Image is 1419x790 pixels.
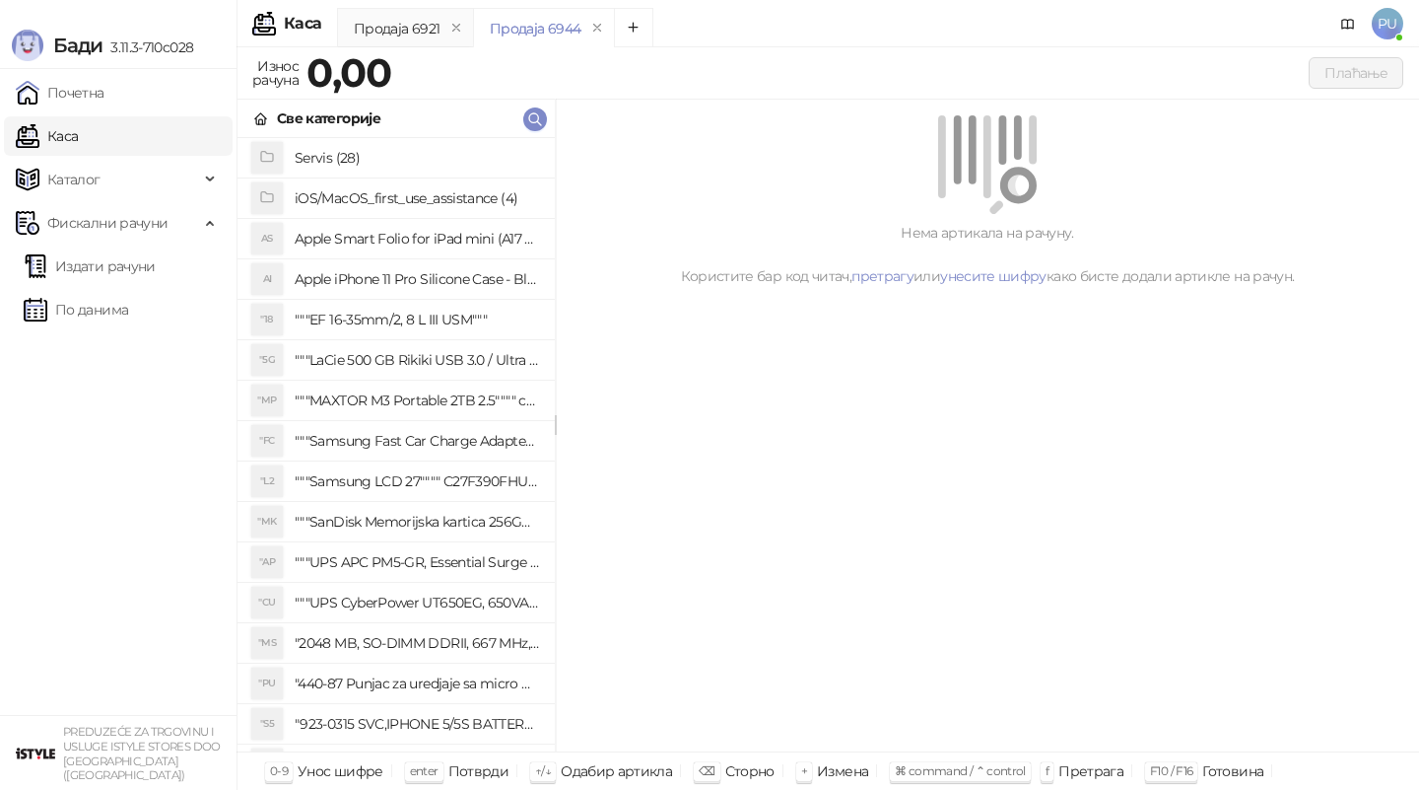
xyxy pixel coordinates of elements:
span: 3.11.3-710c028 [102,38,193,56]
h4: "923-0315 SVC,IPHONE 5/5S BATTERY REMOVAL TRAY Držač za iPhone sa kojim se otvara display [295,708,539,740]
div: Одабир артикла [561,758,672,784]
div: Сторно [725,758,775,784]
a: претрагу [851,267,913,285]
strong: 0,00 [306,48,391,97]
h4: "2048 MB, SO-DIMM DDRII, 667 MHz, Napajanje 1,8 0,1 V, Latencija CL5" [295,627,539,659]
div: "S5 [251,708,283,740]
div: Продаја 6944 [490,18,580,39]
h4: Apple iPhone 11 Pro Silicone Case - Black [295,263,539,295]
h4: """MAXTOR M3 Portable 2TB 2.5"""" crni eksterni hard disk HX-M201TCB/GM""" [295,385,539,416]
span: ↑/↓ [535,763,551,778]
div: Каса [284,16,321,32]
a: По данима [24,290,128,329]
span: f [1046,763,1048,778]
div: AI [251,263,283,295]
div: Потврди [448,758,509,784]
button: remove [584,20,610,36]
div: Износ рачуна [248,53,303,93]
a: Издати рачуни [24,247,156,286]
span: ⌘ command / ⌃ control [895,763,1026,778]
div: Нема артикала на рачуну. Користите бар код читач, или како бисте додали артикле на рачун. [579,222,1395,287]
h4: """SanDisk Memorijska kartica 256GB microSDXC sa SD adapterom SDSQXA1-256G-GN6MA - Extreme PLUS, ... [295,506,539,538]
span: ⌫ [699,763,714,778]
span: F10 / F16 [1150,763,1192,778]
div: "L2 [251,466,283,497]
button: Add tab [614,8,653,47]
h4: """Samsung LCD 27"""" C27F390FHUXEN""" [295,466,539,497]
h4: """Samsung Fast Car Charge Adapter, brzi auto punja_, boja crna""" [295,425,539,457]
div: Продаја 6921 [354,18,439,39]
div: Готовина [1202,758,1263,784]
span: Бади [53,34,102,57]
img: 64x64-companyLogo-77b92cf4-9946-4f36-9751-bf7bb5fd2c7d.png [16,734,55,773]
div: "MK [251,506,283,538]
h4: """UPS CyberPower UT650EG, 650VA/360W , line-int., s_uko, desktop""" [295,587,539,618]
a: унесите шифру [940,267,1047,285]
div: "MS [251,627,283,659]
div: "5G [251,344,283,376]
div: "AP [251,546,283,578]
div: AS [251,223,283,254]
h4: """UPS APC PM5-GR, Essential Surge Arrest,5 utic_nica""" [295,546,539,578]
div: "FC [251,425,283,457]
div: "PU [251,668,283,699]
div: grid [237,138,555,752]
div: Све категорије [277,108,380,129]
a: Почетна [16,73,104,112]
h4: """EF 16-35mm/2, 8 L III USM""" [295,304,539,335]
small: PREDUZEĆE ZA TRGOVINU I USLUGE ISTYLE STORES DOO [GEOGRAPHIC_DATA] ([GEOGRAPHIC_DATA]) [63,725,221,782]
div: "MP [251,385,283,416]
button: Плаћање [1309,57,1403,89]
span: Фискални рачуни [47,203,168,243]
h4: Servis (28) [295,142,539,174]
h4: """LaCie 500 GB Rikiki USB 3.0 / Ultra Compact & Resistant aluminum / USB 3.0 / 2.5""""""" [295,344,539,376]
div: Претрага [1058,758,1123,784]
span: enter [410,763,439,778]
img: Logo [12,30,43,61]
div: "SD [251,749,283,780]
span: 0-9 [270,763,288,778]
h4: "923-0448 SVC,IPHONE,TOURQUE DRIVER KIT .65KGF- CM Šrafciger " [295,749,539,780]
span: + [801,763,807,778]
h4: iOS/MacOS_first_use_assistance (4) [295,182,539,214]
div: "CU [251,587,283,618]
a: Документација [1332,8,1364,39]
a: Каса [16,116,78,156]
span: Каталог [47,160,101,199]
h4: Apple Smart Folio for iPad mini (A17 Pro) - Sage [295,223,539,254]
button: remove [443,20,469,36]
div: "18 [251,304,283,335]
div: Унос шифре [298,758,383,784]
h4: "440-87 Punjac za uredjaje sa micro USB portom 4/1, Stand." [295,668,539,699]
div: Измена [817,758,868,784]
span: PU [1372,8,1403,39]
